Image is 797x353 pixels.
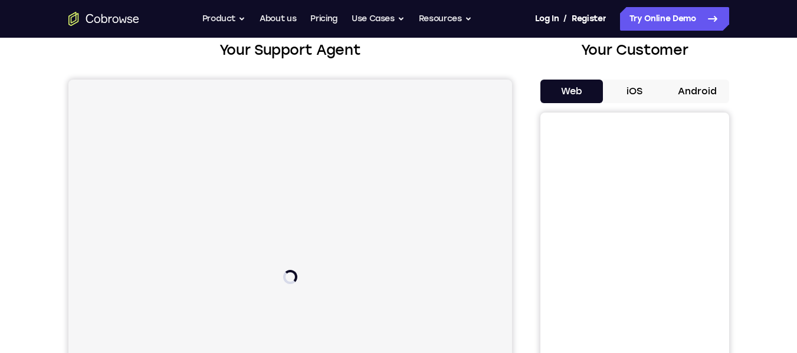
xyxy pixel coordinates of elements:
a: Register [572,7,606,31]
a: Try Online Demo [620,7,729,31]
button: Resources [419,7,472,31]
h2: Your Support Agent [68,39,512,61]
a: Pricing [310,7,337,31]
button: iOS [603,80,666,103]
a: About us [260,7,296,31]
span: / [563,12,567,26]
a: Go to the home page [68,12,139,26]
a: Log In [535,7,559,31]
button: Android [666,80,729,103]
h2: Your Customer [540,39,729,61]
button: Web [540,80,604,103]
button: Use Cases [352,7,405,31]
button: Product [202,7,246,31]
